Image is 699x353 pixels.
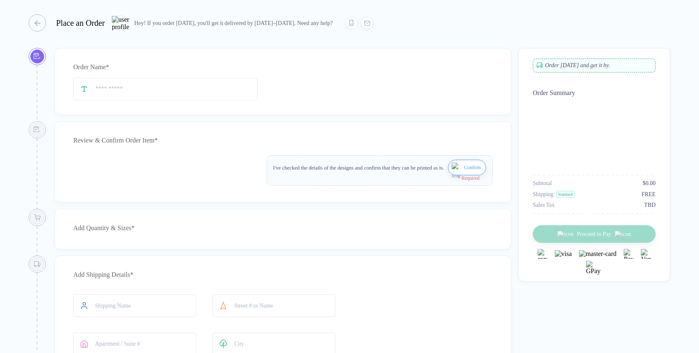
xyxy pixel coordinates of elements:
div: Place an Order [56,18,105,28]
div: Review & Confirm Order Item [73,134,493,147]
div: FREE [642,191,656,198]
img: icon [452,163,462,182]
div: Shipping [533,191,554,198]
img: GPay [586,261,602,277]
div: Add Quantity & Sizes [73,222,493,235]
div: Order Summary [533,89,656,97]
div: * Required [273,175,480,181]
div: Order Name [73,61,493,74]
div: Standard [556,191,575,198]
div: Order [DATE] and get it by . [533,59,656,72]
div: $0.00 [643,180,656,187]
img: visa [555,250,572,258]
img: express [538,249,547,259]
div: Subtotal [533,180,552,187]
img: Paypal [624,249,633,259]
button: iconConfirm [448,160,486,175]
span: Confirm [464,161,481,174]
div: Hey! If you order [DATE], you'll get it delivered by [DATE]–[DATE]. Need any help? [134,20,333,27]
img: Venmo [641,249,651,259]
img: master-card [579,250,616,258]
div: TBD [644,202,656,208]
img: user profile [112,16,129,30]
div: Add Shipping Details [73,268,493,281]
div: I've checked the details of the designs and confirm that they can be printed as is. [273,163,444,173]
div: Sales Tax [533,202,555,208]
